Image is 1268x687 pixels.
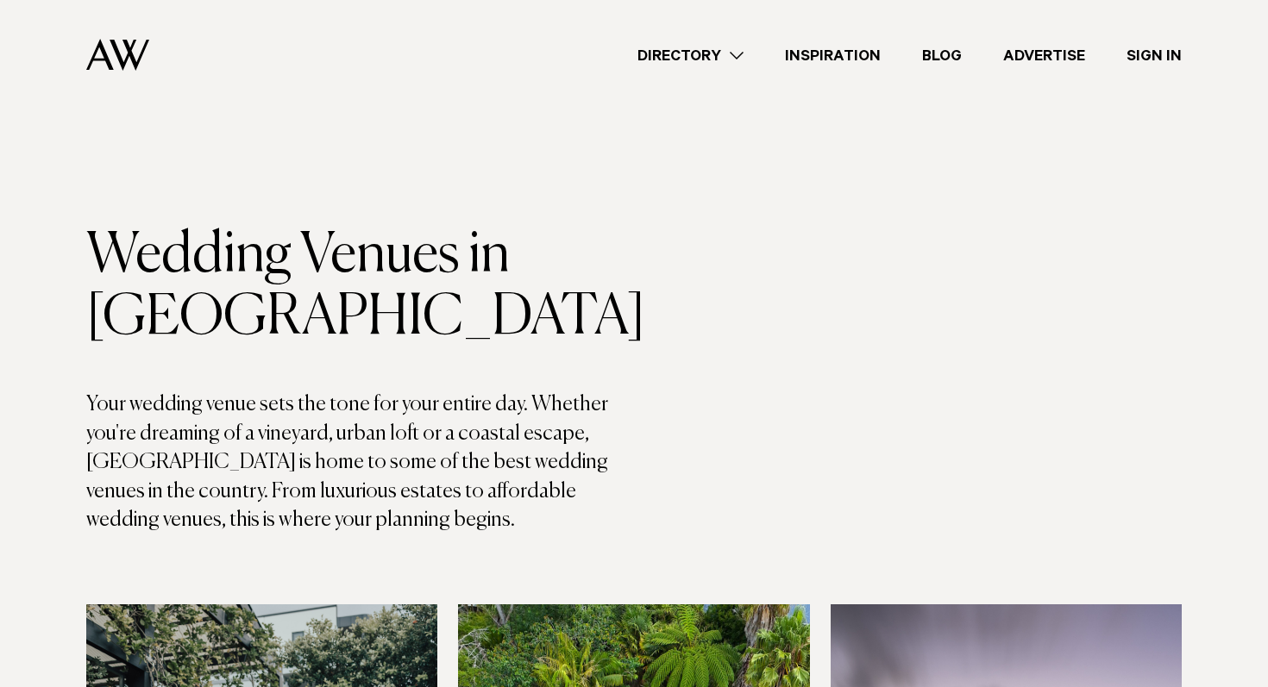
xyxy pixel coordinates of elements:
a: Advertise [982,44,1106,67]
a: Sign In [1106,44,1202,67]
h1: Wedding Venues in [GEOGRAPHIC_DATA] [86,225,634,349]
img: Auckland Weddings Logo [86,39,149,71]
p: Your wedding venue sets the tone for your entire day. Whether you're dreaming of a vineyard, urba... [86,390,634,535]
a: Inspiration [764,44,901,67]
a: Blog [901,44,982,67]
a: Directory [617,44,764,67]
